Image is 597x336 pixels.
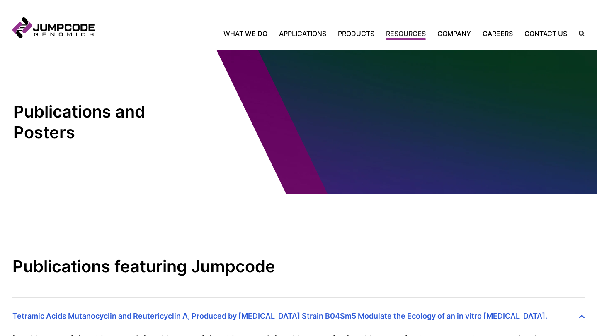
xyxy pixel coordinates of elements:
[477,29,519,38] a: Careers
[432,29,477,38] a: Company
[573,31,585,36] label: Search the site.
[95,29,573,38] nav: Primary Navigation
[273,29,332,38] a: Applications
[332,29,380,38] a: Products
[380,29,432,38] a: Resources
[519,29,573,38] a: Contact Us
[12,235,585,276] h2: Publications featuring Jumpcode
[223,29,273,38] a: What We Do
[12,298,585,322] summary: Tetramic Acids Mutanocyclin and Reutericyclin A, Produced by [MEDICAL_DATA] Strain B04Sm5 Modulat...
[13,101,152,142] h1: Publications and Posters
